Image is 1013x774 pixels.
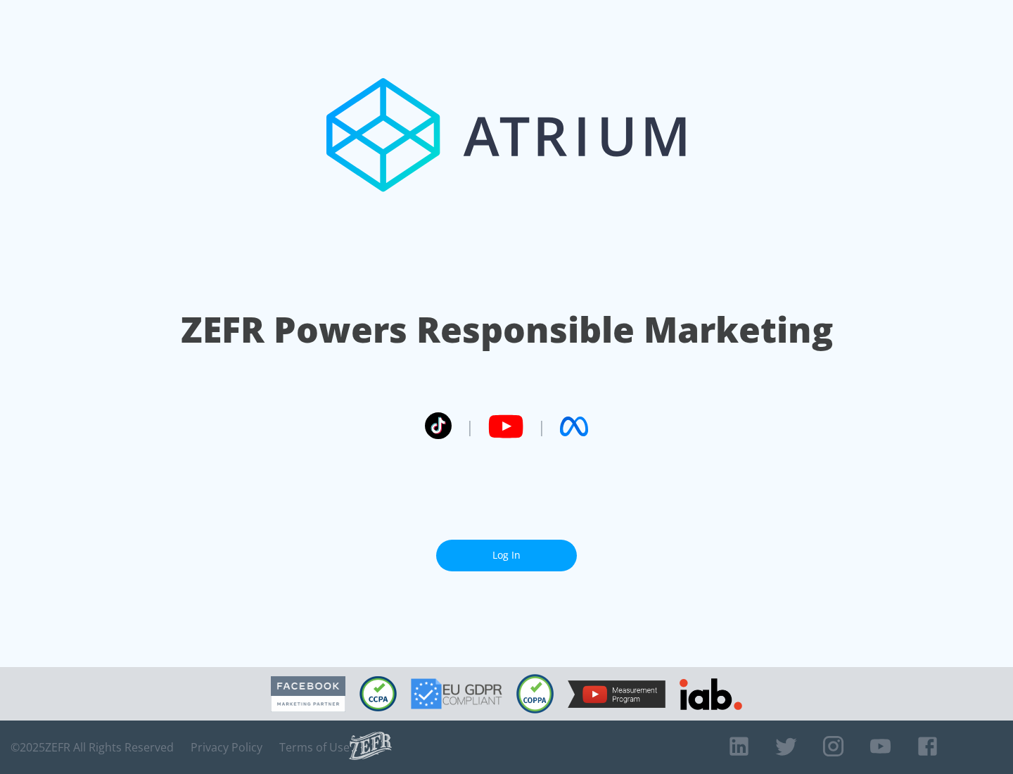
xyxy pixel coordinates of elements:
img: IAB [680,678,742,710]
img: COPPA Compliant [516,674,554,713]
a: Privacy Policy [191,740,262,754]
a: Log In [436,540,577,571]
img: GDPR Compliant [411,678,502,709]
img: Facebook Marketing Partner [271,676,345,712]
h1: ZEFR Powers Responsible Marketing [181,305,833,354]
span: © 2025 ZEFR All Rights Reserved [11,740,174,754]
a: Terms of Use [279,740,350,754]
img: CCPA Compliant [359,676,397,711]
span: | [537,416,546,437]
img: YouTube Measurement Program [568,680,665,708]
span: | [466,416,474,437]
